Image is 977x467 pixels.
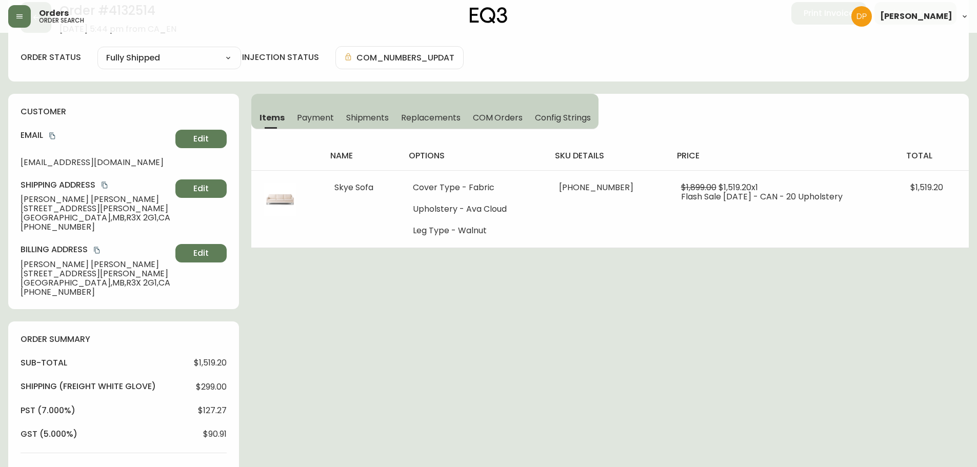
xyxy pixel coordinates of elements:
h4: sku details [555,150,661,161]
img: logo [470,7,508,24]
span: [PHONE_NUMBER] [21,222,171,232]
h4: total [906,150,961,161]
button: Edit [175,130,227,148]
h4: price [677,150,890,161]
button: Edit [175,179,227,198]
span: Items [260,112,285,123]
label: order status [21,52,81,63]
span: Payment [297,112,334,123]
span: [PHONE_NUMBER] [559,181,633,193]
h4: gst (5.000%) [21,429,77,440]
span: [GEOGRAPHIC_DATA] , MB , R3X 2G1 , CA [21,278,171,288]
span: Edit [193,183,209,194]
span: [PERSON_NAME] [880,12,952,21]
button: copy [99,180,110,190]
span: $1,519.20 [910,181,943,193]
span: [EMAIL_ADDRESS][DOMAIN_NAME] [21,158,171,167]
button: copy [47,131,57,141]
h4: Email [21,130,171,141]
img: e2cd6e4e-fdb1-41ea-baac-706b5043934b.jpg [264,183,296,216]
span: Edit [193,248,209,259]
button: Edit [175,244,227,262]
span: COM Orders [473,112,523,123]
span: $1,519.20 x 1 [719,181,758,193]
span: $90.91 [203,430,227,439]
span: [PERSON_NAME] [PERSON_NAME] [21,260,171,269]
span: [PERSON_NAME] [PERSON_NAME] [21,195,171,204]
span: Skye Sofa [334,181,373,193]
span: Shipments [346,112,389,123]
h4: name [330,150,392,161]
span: Orders [39,9,69,17]
span: Edit [193,133,209,145]
span: [STREET_ADDRESS][PERSON_NAME] [21,204,171,213]
span: Replacements [401,112,460,123]
span: $1,899.00 [681,181,716,193]
h4: Shipping Address [21,179,171,191]
h4: pst (7.000%) [21,405,75,416]
span: Flash Sale [DATE] - CAN - 20 Upholstery [681,191,843,202]
h4: sub-total [21,357,67,369]
h4: injection status [242,52,319,63]
li: Cover Type - Fabric [413,183,534,192]
h5: order search [39,17,84,24]
h4: Shipping ( Freight White Glove ) [21,381,156,392]
button: copy [92,245,102,255]
span: $127.27 [198,406,227,415]
span: $299.00 [196,382,227,392]
h4: options [409,150,539,161]
span: Config Strings [535,112,590,123]
h4: order summary [21,334,227,345]
h4: Billing Address [21,244,171,255]
span: [GEOGRAPHIC_DATA] , MB , R3X 2G1 , CA [21,213,171,222]
span: [STREET_ADDRESS][PERSON_NAME] [21,269,171,278]
li: Upholstery - Ava Cloud [413,205,534,214]
img: b0154ba12ae69382d64d2f3159806b19 [851,6,872,27]
span: [PHONE_NUMBER] [21,288,171,297]
h4: customer [21,106,227,117]
span: [DATE] 5:44 pm from CA_EN [59,25,176,34]
span: $1,519.20 [194,358,227,368]
li: Leg Type - Walnut [413,226,534,235]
